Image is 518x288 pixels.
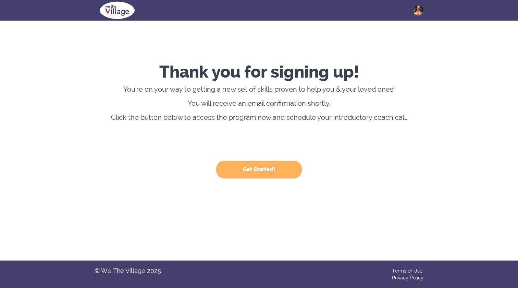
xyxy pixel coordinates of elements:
[413,5,423,15] img: hank@tlpittman.com
[216,168,302,172] a: Get Started!
[95,267,161,274] li: © We The Village 2025
[392,275,423,280] a: Privacy Policy
[392,268,422,274] a: Terms of Use
[216,161,302,178] button: Get Started!
[105,98,413,108] h5: You will receive an email confirmation shortly.
[105,112,413,123] h5: Click the button below to access the program now and schedule your introductory coach call.
[159,62,359,81] strong: Thank you for signing up!
[105,84,413,94] h5: You're on your way to getting a new set of skills proven to help you & your loved ones!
